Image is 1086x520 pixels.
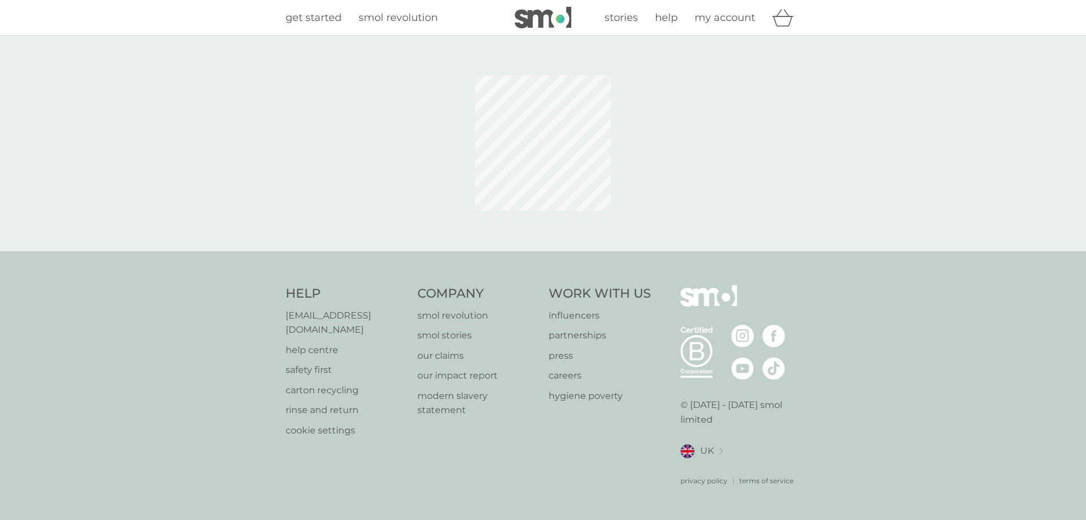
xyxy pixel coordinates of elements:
img: visit the smol Instagram page [731,325,754,347]
a: help centre [286,343,406,358]
span: my account [695,11,755,24]
span: smol revolution [359,11,438,24]
span: help [655,11,678,24]
h4: Company [417,285,538,303]
a: careers [549,368,651,383]
a: influencers [549,308,651,323]
h4: Work With Us [549,285,651,303]
a: our impact report [417,368,538,383]
a: rinse and return [286,403,406,418]
a: cookie settings [286,423,406,438]
h4: Help [286,285,406,303]
a: modern slavery statement [417,389,538,418]
span: UK [700,444,714,458]
p: © [DATE] - [DATE] smol limited [680,398,801,427]
a: privacy policy [680,475,727,486]
img: UK flag [680,444,695,458]
a: terms of service [739,475,794,486]
a: carton recycling [286,383,406,398]
a: get started [286,10,342,26]
a: safety first [286,363,406,377]
div: basket [772,6,800,29]
a: press [549,349,651,363]
img: visit the smol Facebook page [762,325,785,347]
img: smol [515,7,571,28]
a: our claims [417,349,538,363]
a: stories [605,10,638,26]
a: partnerships [549,328,651,343]
img: visit the smol Youtube page [731,357,754,380]
a: [EMAIL_ADDRESS][DOMAIN_NAME] [286,308,406,337]
a: smol stories [417,328,538,343]
img: select a new location [719,448,723,454]
a: smol revolution [417,308,538,323]
a: my account [695,10,755,26]
a: smol revolution [359,10,438,26]
span: get started [286,11,342,24]
img: visit the smol Tiktok page [762,357,785,380]
img: smol [680,285,737,324]
span: stories [605,11,638,24]
a: hygiene poverty [549,389,651,403]
a: help [655,10,678,26]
